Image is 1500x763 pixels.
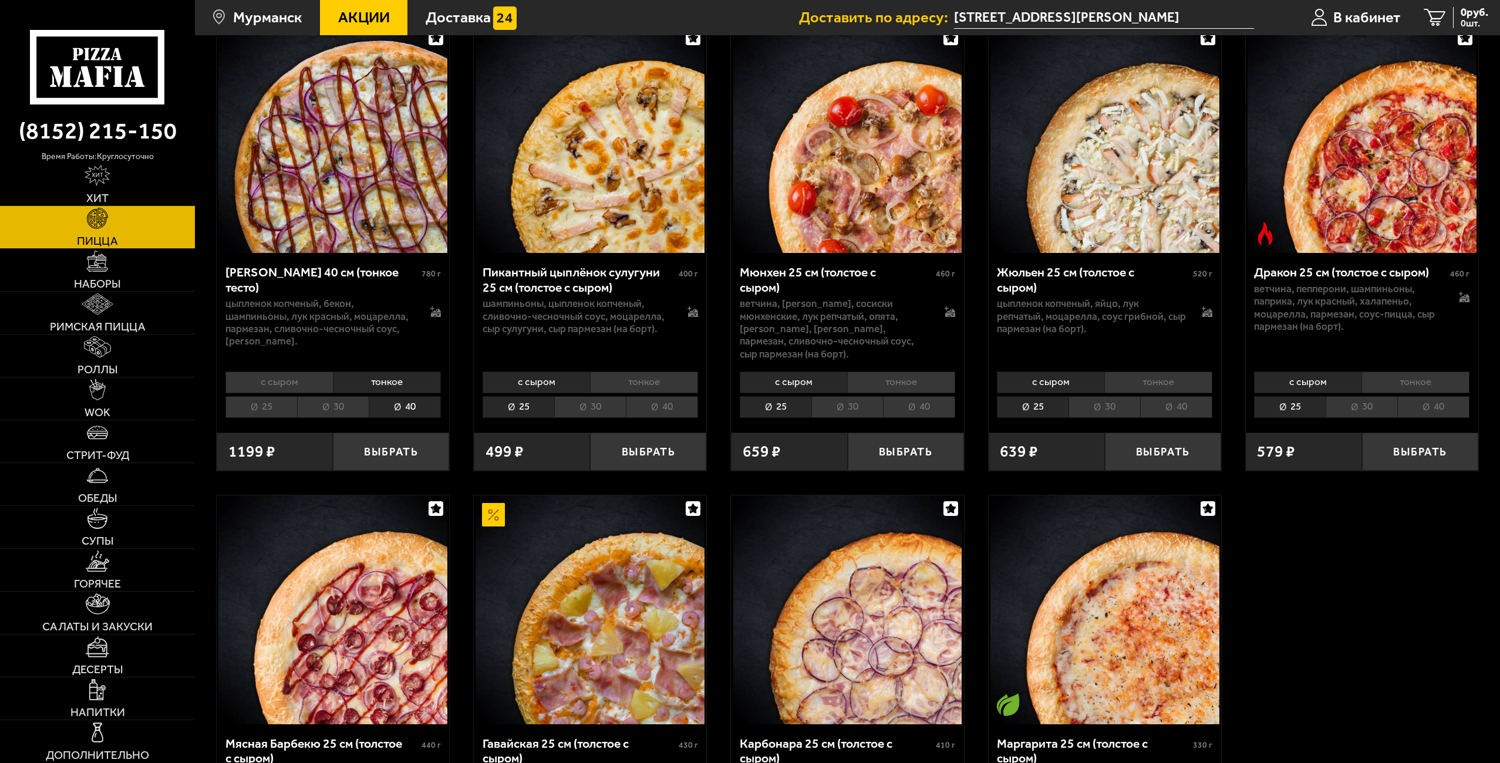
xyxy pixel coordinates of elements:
p: ветчина, пепперони, шампиньоны, паприка, лук красный, халапеньо, моцарелла, пармезан, соус-пицца,... [1254,283,1443,333]
div: Жюльен 25 см (толстое с сыром) [997,265,1190,295]
p: цыпленок копченый, яйцо, лук репчатый, моцарелла, соус грибной, сыр пармезан (на борт). [997,298,1186,335]
span: 460 г [1450,269,1469,279]
span: 499 ₽ [486,444,524,460]
span: 430 г [679,740,698,750]
a: Жюльен 25 см (толстое с сыром) [989,25,1221,254]
li: тонкое [333,372,441,393]
li: с сыром [225,372,333,393]
p: цыпленок копченый, бекон, шампиньоны, лук красный, моцарелла, пармезан, сливочно-чесночный соус, ... [225,298,414,347]
button: Выбрать [1362,433,1478,471]
div: [PERSON_NAME] 40 см (тонкое тесто) [225,265,419,295]
span: Доставить по адресу: [799,10,954,25]
a: Мюнхен 25 см (толстое с сыром) [731,25,963,254]
a: Чикен Барбекю 40 см (тонкое тесто) [217,25,449,254]
span: Дополнительно [46,750,149,761]
a: Вегетарианское блюдоМаргарита 25 см (толстое с сыром) [989,495,1221,724]
span: Десерты [72,664,123,676]
span: 410 г [936,740,955,750]
span: 400 г [679,269,698,279]
button: Выбрать [848,433,964,471]
img: Чикен Барбекю 40 см (тонкое тесто) [218,25,447,254]
li: с сыром [1254,372,1361,393]
li: с сыром [997,372,1104,393]
span: 520 г [1193,269,1212,279]
button: Выбрать [333,433,449,471]
div: Дракон 25 см (толстое с сыром) [1254,265,1447,280]
div: Пикантный цыплёнок сулугуни 25 см (толстое с сыром) [483,265,676,295]
li: 25 [1254,396,1326,418]
span: 330 г [1193,740,1212,750]
span: 1199 ₽ [228,444,275,460]
img: Жюльен 25 см (толстое с сыром) [990,25,1219,254]
span: Напитки [70,707,125,718]
span: 579 ₽ [1257,444,1295,460]
img: Острое блюдо [1253,222,1277,245]
p: шампиньоны, цыпленок копченый, сливочно-чесночный соус, моцарелла, сыр сулугуни, сыр пармезан (на... [483,298,672,335]
a: Мясная Барбекю 25 см (толстое с сыром) [217,495,449,724]
li: тонкое [590,372,698,393]
span: 780 г [422,269,441,279]
li: с сыром [740,372,847,393]
img: Вегетарианское блюдо [996,693,1020,717]
div: Мюнхен 25 см (толстое с сыром) [740,265,933,295]
button: Выбрать [1105,433,1221,471]
span: Пицца [77,235,118,247]
span: 659 ₽ [743,444,781,460]
li: тонкое [847,372,955,393]
span: Обеды [78,492,117,504]
li: 25 [740,396,811,418]
img: Гавайская 25 см (толстое с сыром) [476,495,705,724]
span: 460 г [936,269,955,279]
button: Выбрать [590,433,706,471]
li: 40 [369,396,441,418]
img: Мюнхен 25 см (толстое с сыром) [733,25,962,254]
li: 30 [1326,396,1397,418]
span: Мурманск [233,10,302,25]
li: 40 [1140,396,1212,418]
li: тонкое [1104,372,1212,393]
img: Маргарита 25 см (толстое с сыром) [990,495,1219,724]
li: 40 [883,396,955,418]
li: 30 [554,396,626,418]
input: Ваш адрес доставки [954,7,1254,29]
a: АкционныйГавайская 25 см (толстое с сыром) [474,495,706,724]
img: 15daf4d41897b9f0e9f617042186c801.svg [493,6,517,30]
span: Салаты и закуски [42,621,153,633]
span: Хит [86,193,109,204]
span: В кабинет [1333,10,1401,25]
span: Доставка [426,10,491,25]
li: 25 [483,396,554,418]
span: 639 ₽ [1000,444,1038,460]
span: улица Старостина, 81, подъезд 1 [954,7,1254,29]
span: 0 шт. [1461,19,1488,28]
img: Дракон 25 см (толстое с сыром) [1248,25,1477,254]
li: 30 [811,396,883,418]
span: 0 руб. [1461,7,1488,18]
p: ветчина, [PERSON_NAME], сосиски мюнхенские, лук репчатый, опята, [PERSON_NAME], [PERSON_NAME], па... [740,298,929,360]
span: Супы [82,535,114,547]
li: 30 [297,396,369,418]
img: Карбонара 25 см (толстое с сыром) [733,495,962,724]
img: Акционный [482,503,505,526]
a: Карбонара 25 см (толстое с сыром) [731,495,963,724]
li: 25 [997,396,1068,418]
a: Пикантный цыплёнок сулугуни 25 см (толстое с сыром) [474,25,706,254]
li: тонкое [1361,372,1469,393]
span: WOK [85,407,110,418]
span: Наборы [74,278,121,290]
li: 25 [225,396,297,418]
li: 40 [626,396,698,418]
span: Стрит-фуд [66,450,129,461]
li: 30 [1068,396,1140,418]
span: Акции [338,10,390,25]
li: 40 [1397,396,1469,418]
li: с сыром [483,372,590,393]
img: Мясная Барбекю 25 см (толстое с сыром) [218,495,447,724]
a: Острое блюдоДракон 25 см (толстое с сыром) [1246,25,1478,254]
span: Роллы [77,364,118,376]
img: Пикантный цыплёнок сулугуни 25 см (толстое с сыром) [476,25,705,254]
span: 440 г [422,740,441,750]
span: Горячее [74,578,121,590]
span: Римская пицца [50,321,146,333]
